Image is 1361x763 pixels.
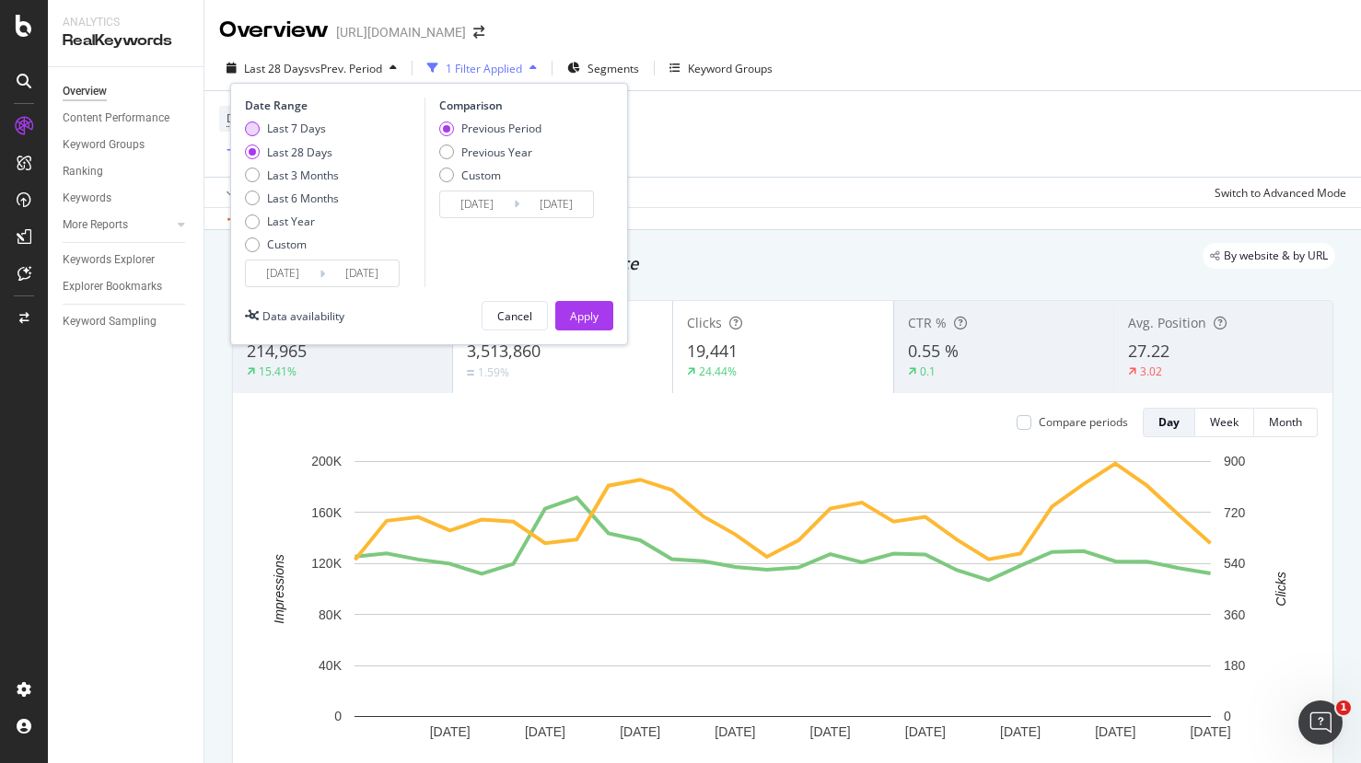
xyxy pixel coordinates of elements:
div: Last 6 Months [267,191,339,206]
div: RealKeywords [63,30,189,52]
div: 3.02 [1140,364,1162,379]
a: Keywords [63,189,191,208]
text: 80K [319,607,343,622]
div: Last 28 Days [267,145,332,160]
text: 0 [334,709,342,723]
div: legacy label [1203,243,1335,269]
a: Overview [63,82,191,101]
div: [URL][DOMAIN_NAME] [336,23,466,41]
text: [DATE] [620,724,660,739]
div: 24.44% [699,364,737,379]
div: Cancel [497,308,532,324]
input: End Date [519,191,593,217]
button: Apply [555,301,613,330]
img: Equal [467,370,474,376]
button: Add Filter [219,140,293,162]
div: Previous Year [439,145,541,160]
text: 900 [1224,454,1246,468]
text: [DATE] [1095,724,1135,739]
div: Last 7 Days [245,121,339,136]
span: 0.55 % [908,340,959,362]
span: 19,441 [687,340,738,362]
div: Day [1158,414,1180,430]
div: Last 3 Months [245,168,339,183]
text: 200K [311,454,342,468]
div: Compare periods [1039,414,1128,430]
button: Segments [560,53,646,83]
a: Ranking [63,162,191,181]
text: 720 [1224,505,1246,520]
text: Impressions [272,554,286,623]
button: Day [1143,408,1195,437]
text: 0 [1224,709,1231,723]
span: 1 [1336,700,1351,715]
div: Content Performance [63,109,169,128]
span: vs Prev. Period [309,61,382,76]
div: Month [1269,414,1302,430]
div: Custom [439,168,541,183]
a: Keywords Explorer [63,250,191,270]
text: [DATE] [430,724,471,739]
div: Overview [63,82,107,101]
div: Explorer Bookmarks [63,277,162,296]
div: Custom [461,168,501,183]
text: 120K [311,556,342,571]
div: Analytics [63,15,189,30]
div: Previous Period [439,121,541,136]
div: Switch to Advanced Mode [1215,185,1346,201]
text: [DATE] [1190,724,1230,739]
div: Custom [245,237,339,252]
div: Previous Period [461,121,541,136]
button: Month [1254,408,1318,437]
span: By website & by URL [1224,250,1328,261]
button: Switch to Advanced Mode [1207,178,1346,207]
button: Keyword Groups [662,53,780,83]
a: Keyword Sampling [63,312,191,331]
div: 1.59% [478,364,509,380]
a: More Reports [63,215,172,235]
span: Segments [587,61,639,76]
text: [DATE] [905,724,946,739]
div: arrow-right-arrow-left [473,26,484,39]
div: Date Range [245,98,420,113]
div: Previous Year [461,145,532,160]
text: [DATE] [525,724,565,739]
div: Apply [570,308,599,324]
button: 1 Filter Applied [420,53,544,83]
text: 540 [1224,556,1246,571]
button: Apply [219,178,273,207]
button: Week [1195,408,1254,437]
div: Comparison [439,98,599,113]
div: More Reports [63,215,128,235]
div: Ranking [63,162,103,181]
div: Keyword Groups [63,135,145,155]
text: 180 [1224,658,1246,673]
text: [DATE] [810,724,851,739]
span: 214,965 [247,340,307,362]
text: 40K [319,658,343,673]
div: Data availability [262,308,344,324]
span: Avg. Position [1128,314,1206,331]
div: Last 3 Months [267,168,339,183]
div: 15.41% [259,364,297,379]
input: Start Date [246,260,320,286]
button: Cancel [482,301,548,330]
div: 0.1 [920,364,936,379]
text: 360 [1224,607,1246,622]
div: Week [1210,414,1239,430]
div: Keyword Sampling [63,312,157,331]
div: Overview [219,15,329,46]
text: [DATE] [1000,724,1041,739]
div: Last 7 Days [267,121,326,136]
span: 3,513,860 [467,340,541,362]
a: Content Performance [63,109,191,128]
div: Last Year [245,214,339,229]
iframe: Intercom live chat [1298,700,1343,745]
input: End Date [325,260,399,286]
div: Keywords [63,189,111,208]
input: Start Date [440,191,514,217]
text: Clicks [1274,572,1288,606]
span: Last 28 Days [244,61,309,76]
span: Device [227,110,262,126]
div: 1 Filter Applied [446,61,522,76]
